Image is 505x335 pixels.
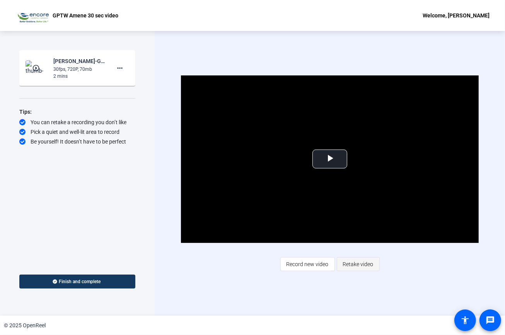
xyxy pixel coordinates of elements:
[423,11,490,20] div: Welcome, [PERSON_NAME]
[59,279,101,285] span: Finish and complete
[19,138,135,145] div: Be yourself! It doesn’t have to be perfect
[53,73,105,80] div: 2 mins
[181,75,479,243] div: Video Player
[19,118,135,126] div: You can retake a recording you don’t like
[337,257,380,271] button: Retake video
[115,63,125,73] mat-icon: more_horiz
[343,257,374,272] span: Retake video
[15,8,49,23] img: OpenReel logo
[287,257,329,272] span: Record new video
[19,107,135,116] div: Tips:
[53,11,118,20] p: GPTW Amene 30 sec video
[4,321,46,330] div: © 2025 OpenReel
[19,275,135,289] button: Finish and complete
[19,128,135,136] div: Pick a quiet and well-lit area to record
[312,150,347,169] button: Play Video
[461,316,470,325] mat-icon: accessibility
[32,64,41,72] mat-icon: play_circle_outline
[53,66,105,73] div: 30fps, 720P, 70mb
[26,60,48,76] img: thumb-nail
[280,257,335,271] button: Record new video
[486,316,495,325] mat-icon: message
[53,56,105,66] div: [PERSON_NAME]-GPTW reminder Amene 30 sec video-GPTW Amene 30 sec video-1755105362947-webcam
